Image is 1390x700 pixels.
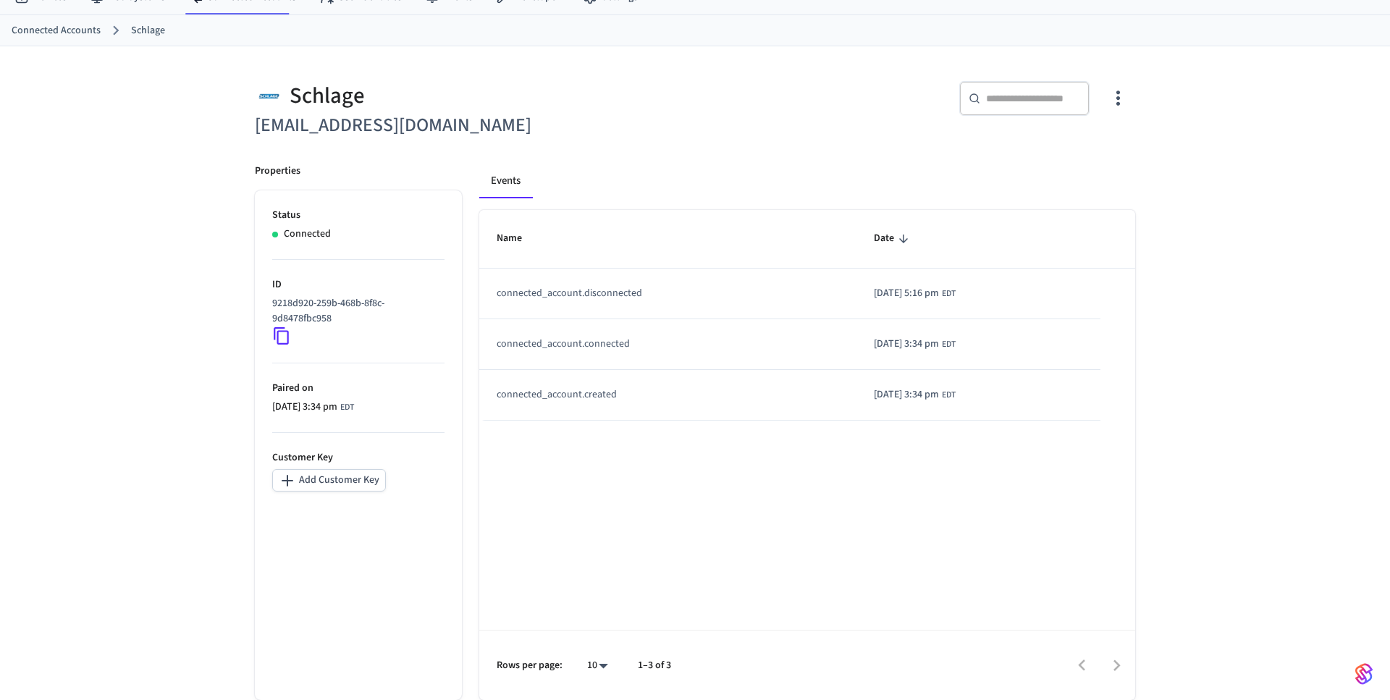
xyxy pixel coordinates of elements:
span: [DATE] 3:34 pm [272,400,337,415]
a: Schlage [131,23,165,38]
div: 10 [580,655,615,676]
p: Properties [255,164,300,179]
span: EDT [340,401,354,414]
p: ID [272,277,445,292]
p: Status [272,208,445,223]
table: sticky table [479,210,1135,420]
span: EDT [942,389,956,402]
span: [DATE] 5:16 pm [874,286,939,301]
td: connected_account.disconnected [479,269,856,319]
div: connected account tabs [479,164,1135,198]
img: Schlage Logo, Square [255,81,284,111]
td: connected_account.created [479,370,856,421]
span: [DATE] 3:34 pm [874,337,939,352]
div: America/Toronto [874,286,956,301]
p: Customer Key [272,450,445,465]
span: Date [874,227,913,250]
button: Add Customer Key [272,469,386,492]
p: Paired on [272,381,445,396]
p: 1–3 of 3 [638,658,671,673]
p: 9218d920-259b-468b-8f8c-9d8478fbc958 [272,296,439,326]
p: Connected [284,227,331,242]
span: EDT [942,287,956,300]
h6: [EMAIL_ADDRESS][DOMAIN_NAME] [255,111,686,140]
div: America/Toronto [272,400,354,415]
div: America/Toronto [874,387,956,402]
span: EDT [942,338,956,351]
span: Name [497,227,541,250]
div: Schlage [255,81,686,111]
span: [DATE] 3:34 pm [874,387,939,402]
p: Rows per page: [497,658,563,673]
td: connected_account.connected [479,319,856,370]
a: Connected Accounts [12,23,101,38]
img: SeamLogoGradient.69752ec5.svg [1355,662,1373,686]
button: Events [479,164,532,198]
div: America/Toronto [874,337,956,352]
